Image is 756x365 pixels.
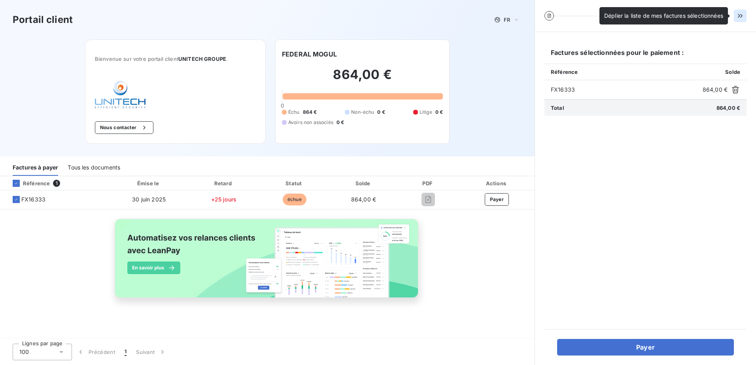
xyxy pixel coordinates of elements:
h3: Portail client [13,13,73,27]
span: Avoirs non associés [288,119,333,126]
span: Échu [288,109,300,116]
div: PDF [399,179,457,187]
span: FX16333 [551,86,699,94]
button: Payer [557,339,734,356]
span: 1 [125,348,127,356]
div: Factures à payer [13,159,58,176]
span: échue [283,194,306,205]
button: Payer [485,193,509,206]
img: Company logo [95,81,146,109]
span: Solde [725,69,740,75]
span: Référence [551,69,578,75]
span: UNITECH GROUPE [178,56,226,62]
h6: Factures sélectionnées pour le paiement : [544,48,747,64]
div: Statut [261,179,328,187]
span: Bienvenue sur votre portail client . [95,56,256,62]
span: 864,00 € [703,86,728,94]
span: 0 [281,102,284,109]
h2: 864,00 € [282,67,443,90]
span: +25 jours [211,196,236,203]
span: 0 € [377,109,385,116]
button: Nous contacter [95,121,153,134]
span: FR [504,17,510,23]
img: banner [108,214,427,311]
span: 864 € [303,109,317,116]
span: Déplier la liste de mes factures sélectionnées [604,12,723,19]
span: Total [551,105,564,111]
button: Précédent [72,344,120,360]
div: Référence [6,180,50,187]
span: 864,00 € [351,196,376,203]
span: 30 juin 2025 [132,196,166,203]
div: Tous les documents [68,159,120,176]
div: Retard [189,179,258,187]
div: Solde [331,179,396,187]
div: Actions [461,179,533,187]
button: 1 [120,344,131,360]
button: Suivant [131,344,171,360]
span: Litige [420,109,432,116]
div: Émise le [112,179,186,187]
span: 0 € [336,119,344,126]
span: 100 [19,348,29,356]
span: Non-échu [351,109,374,116]
span: FX16333 [21,196,45,203]
span: 1 [53,180,60,187]
span: 0 € [435,109,443,116]
h6: FEDERAL MOGUL [282,49,337,59]
span: 864,00 € [716,105,740,111]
